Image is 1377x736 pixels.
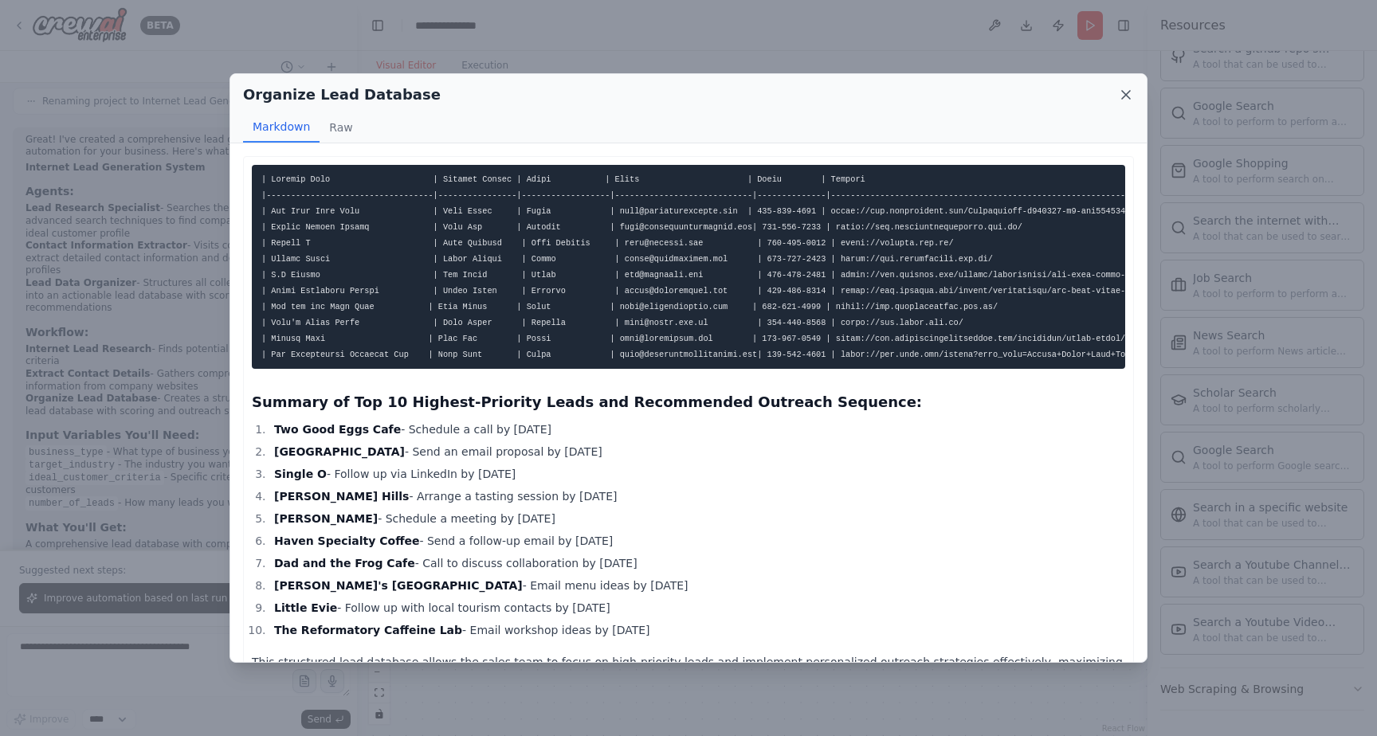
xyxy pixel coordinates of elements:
li: - Follow up via LinkedIn by [DATE] [269,464,1125,483]
strong: [PERSON_NAME] [274,512,378,525]
strong: Haven Specialty Coffee [274,534,420,547]
strong: Two Good Eggs Cafe [274,423,401,436]
strong: Single O [274,468,327,480]
li: - Email menu ideas by [DATE] [269,576,1125,595]
strong: [PERSON_NAME] Hills [274,490,409,503]
strong: Little Evie [274,601,337,614]
strong: The Reformatory Caffeine Lab [274,624,462,636]
li: - Arrange a tasting session by [DATE] [269,487,1125,506]
li: - Schedule a meeting by [DATE] [269,509,1125,528]
strong: Dad and the Frog Cafe [274,557,415,570]
strong: [GEOGRAPHIC_DATA] [274,445,405,458]
li: - Send an email proposal by [DATE] [269,442,1125,461]
li: - Follow up with local tourism contacts by [DATE] [269,598,1125,617]
li: - Schedule a call by [DATE] [269,420,1125,439]
li: - Email workshop ideas by [DATE] [269,621,1125,640]
strong: [PERSON_NAME]'s [GEOGRAPHIC_DATA] [274,579,523,592]
button: Raw [320,112,362,143]
h2: Organize Lead Database [243,84,441,106]
p: This structured lead database allows the sales team to focus on high-priority leads and implement... [252,652,1125,691]
li: - Send a follow-up email by [DATE] [269,531,1125,550]
button: Markdown [243,112,320,143]
li: - Call to discuss collaboration by [DATE] [269,554,1125,573]
h3: Summary of Top 10 Highest-Priority Leads and Recommended Outreach Sequence: [252,391,1125,413]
